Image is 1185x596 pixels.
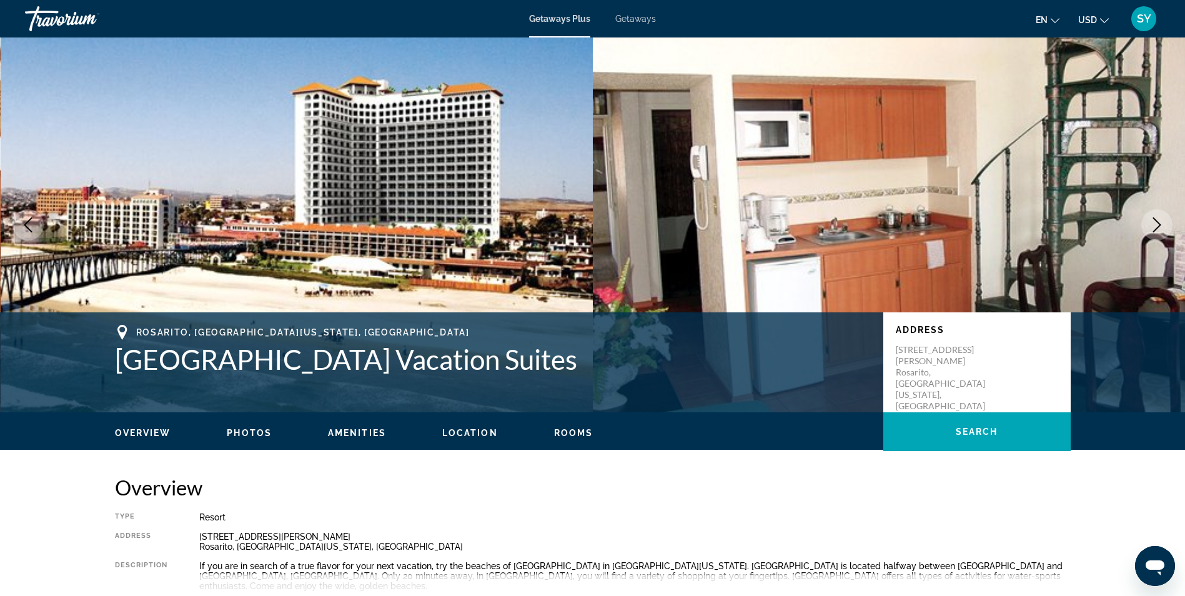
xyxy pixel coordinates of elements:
[883,412,1071,451] button: Search
[115,532,168,552] div: Address
[1135,546,1175,586] iframe: Button to launch messaging window
[956,427,998,437] span: Search
[227,427,272,439] button: Photos
[554,428,593,438] span: Rooms
[1036,15,1048,25] span: en
[1128,6,1160,32] button: User Menu
[1078,15,1097,25] span: USD
[1036,11,1059,29] button: Change language
[25,2,150,35] a: Travorium
[1141,209,1173,241] button: Next image
[199,532,1071,552] div: [STREET_ADDRESS][PERSON_NAME] Rosarito, [GEOGRAPHIC_DATA][US_STATE], [GEOGRAPHIC_DATA]
[115,427,171,439] button: Overview
[115,343,871,375] h1: [GEOGRAPHIC_DATA] Vacation Suites
[12,209,44,241] button: Previous image
[328,427,386,439] button: Amenities
[227,428,272,438] span: Photos
[199,561,1071,591] div: If you are in search of a true flavor for your next vacation, try the beaches of [GEOGRAPHIC_DATA...
[115,512,168,522] div: Type
[442,428,498,438] span: Location
[896,344,996,412] p: [STREET_ADDRESS][PERSON_NAME] Rosarito, [GEOGRAPHIC_DATA][US_STATE], [GEOGRAPHIC_DATA]
[328,428,386,438] span: Amenities
[615,14,656,24] a: Getaways
[442,427,498,439] button: Location
[199,512,1071,522] div: Resort
[896,325,1058,335] p: Address
[115,428,171,438] span: Overview
[554,427,593,439] button: Rooms
[1137,12,1151,25] span: SY
[136,327,470,337] span: Rosarito, [GEOGRAPHIC_DATA][US_STATE], [GEOGRAPHIC_DATA]
[115,561,168,591] div: Description
[529,14,590,24] a: Getaways Plus
[115,475,1071,500] h2: Overview
[1078,11,1109,29] button: Change currency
